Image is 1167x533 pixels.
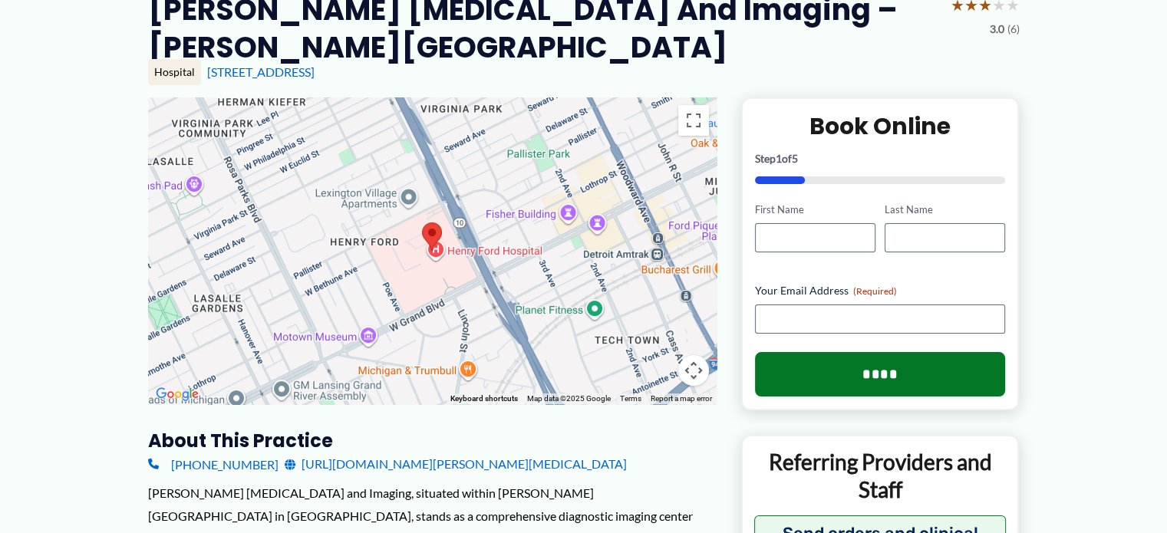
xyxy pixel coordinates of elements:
span: (6) [1007,19,1020,39]
button: Keyboard shortcuts [450,393,518,404]
span: 3.0 [990,19,1004,39]
p: Step of [755,153,1006,164]
button: Toggle fullscreen view [678,105,709,136]
a: Report a map error [651,394,712,403]
a: Open this area in Google Maps (opens a new window) [152,384,203,404]
p: Referring Providers and Staff [754,448,1007,504]
div: Hospital [148,59,201,85]
a: Terms (opens in new tab) [620,394,641,403]
a: [URL][DOMAIN_NAME][PERSON_NAME][MEDICAL_DATA] [285,452,627,475]
span: 5 [792,152,798,165]
span: (Required) [853,285,897,297]
label: First Name [755,202,875,217]
img: Google [152,384,203,404]
button: Map camera controls [678,355,709,386]
a: [PHONE_NUMBER] [148,452,279,475]
a: [STREET_ADDRESS] [207,64,315,79]
label: Your Email Address [755,283,1006,298]
label: Last Name [885,202,1005,217]
span: Map data ©2025 Google [527,394,611,403]
span: 1 [776,152,782,165]
h2: Book Online [755,111,1006,141]
h3: About this practice [148,429,717,452]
